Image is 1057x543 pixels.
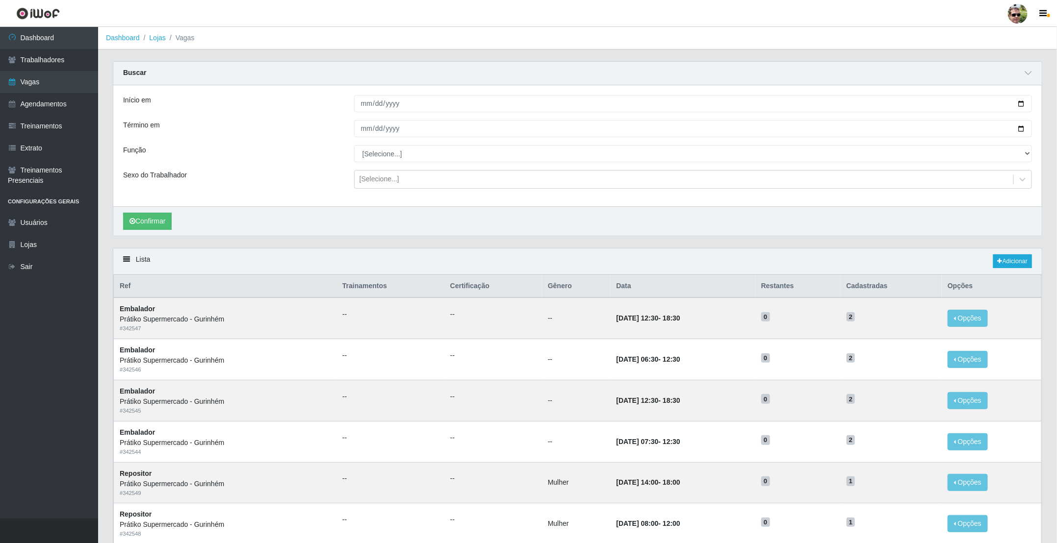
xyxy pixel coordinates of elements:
div: # 342545 [120,407,331,415]
div: Prátiko Supermercado - Gurinhém [120,519,331,530]
time: [DATE] 14:00 [617,478,659,486]
div: Prátiko Supermercado - Gurinhém [120,479,331,489]
span: 0 [761,394,770,404]
div: Lista [113,248,1042,274]
input: 00/00/0000 [354,120,1032,137]
img: CoreUI Logo [16,7,60,20]
th: Trainamentos [336,275,444,298]
strong: Embalador [120,305,155,313]
div: [Selecione...] [360,174,399,185]
span: 2 [847,353,855,363]
td: Mulher [542,462,611,503]
time: 18:00 [663,478,680,486]
ul: -- [342,392,438,402]
a: Dashboard [106,34,140,42]
button: Opções [948,392,988,409]
td: -- [542,380,611,421]
td: -- [542,297,611,339]
th: Data [611,275,755,298]
time: 18:30 [663,396,680,404]
ul: -- [342,473,438,484]
strong: - [617,438,680,445]
ul: -- [342,350,438,361]
div: Prátiko Supermercado - Gurinhém [120,314,331,324]
strong: - [617,396,680,404]
time: 18:30 [663,314,680,322]
button: Opções [948,474,988,491]
span: 0 [761,312,770,322]
a: Lojas [149,34,165,42]
button: Opções [948,433,988,450]
time: [DATE] 12:30 [617,314,659,322]
div: Prátiko Supermercado - Gurinhém [120,396,331,407]
div: Prátiko Supermercado - Gurinhém [120,355,331,366]
ul: -- [342,515,438,525]
div: # 342549 [120,489,331,497]
time: [DATE] 08:00 [617,519,659,527]
li: Vagas [166,33,195,43]
time: [DATE] 12:30 [617,396,659,404]
nav: breadcrumb [98,27,1057,49]
ul: -- [450,392,536,402]
time: [DATE] 06:30 [617,355,659,363]
td: -- [542,339,611,380]
div: Prátiko Supermercado - Gurinhém [120,438,331,448]
div: # 342548 [120,530,331,538]
span: 2 [847,435,855,445]
time: 12:30 [663,438,680,445]
a: Adicionar [993,254,1032,268]
ul: -- [342,309,438,320]
strong: - [617,355,680,363]
label: Função [123,145,146,155]
time: [DATE] 07:30 [617,438,659,445]
div: # 342546 [120,366,331,374]
strong: Embalador [120,346,155,354]
ul: -- [450,309,536,320]
time: 12:30 [663,355,680,363]
time: 12:00 [663,519,680,527]
strong: - [617,478,680,486]
strong: Repositor [120,469,152,477]
span: 1 [847,476,855,486]
button: Opções [948,515,988,532]
span: 0 [761,353,770,363]
span: 2 [847,394,855,404]
label: Sexo do Trabalhador [123,170,187,180]
span: 1 [847,518,855,527]
strong: - [617,519,680,527]
input: 00/00/0000 [354,95,1032,112]
ul: -- [450,350,536,361]
span: 0 [761,435,770,445]
th: Certificação [444,275,542,298]
span: 2 [847,312,855,322]
label: Término em [123,120,160,130]
button: Opções [948,351,988,368]
span: 0 [761,518,770,527]
th: Restantes [755,275,841,298]
span: 0 [761,476,770,486]
ul: -- [450,473,536,484]
strong: - [617,314,680,322]
button: Opções [948,310,988,327]
label: Início em [123,95,151,105]
th: Ref [114,275,336,298]
strong: Embalador [120,428,155,436]
button: Confirmar [123,213,172,230]
strong: Repositor [120,510,152,518]
div: # 342547 [120,324,331,333]
td: -- [542,421,611,462]
th: Opções [942,275,1041,298]
th: Cadastradas [841,275,942,298]
ul: -- [342,433,438,443]
ul: -- [450,433,536,443]
strong: Embalador [120,387,155,395]
div: # 342544 [120,448,331,456]
strong: Buscar [123,69,146,76]
th: Gênero [542,275,611,298]
ul: -- [450,515,536,525]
